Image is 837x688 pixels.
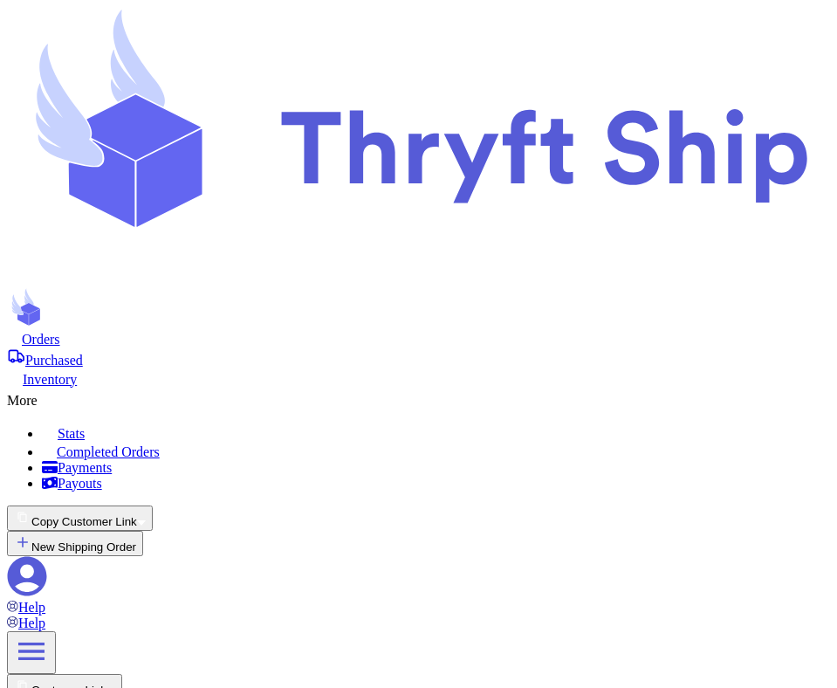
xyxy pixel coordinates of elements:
span: Help [18,616,45,630]
button: Copy Customer Link [7,506,153,531]
a: Payouts [42,476,830,492]
a: Orders [7,330,830,347]
a: Inventory [7,368,830,388]
span: Payouts [58,476,102,491]
a: Payments [42,460,830,476]
button: New Shipping Order [7,531,143,556]
span: Inventory [23,372,77,387]
span: Payments [58,460,112,475]
a: Completed Orders [42,442,830,460]
span: Help [18,600,45,615]
span: Completed Orders [57,444,160,459]
span: Stats [58,426,85,441]
div: More [7,388,830,409]
a: Help [7,600,45,615]
a: Help [7,616,45,630]
span: Orders [22,332,60,347]
a: Purchased [7,347,830,368]
span: Purchased [25,353,83,368]
a: Stats [42,423,830,442]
